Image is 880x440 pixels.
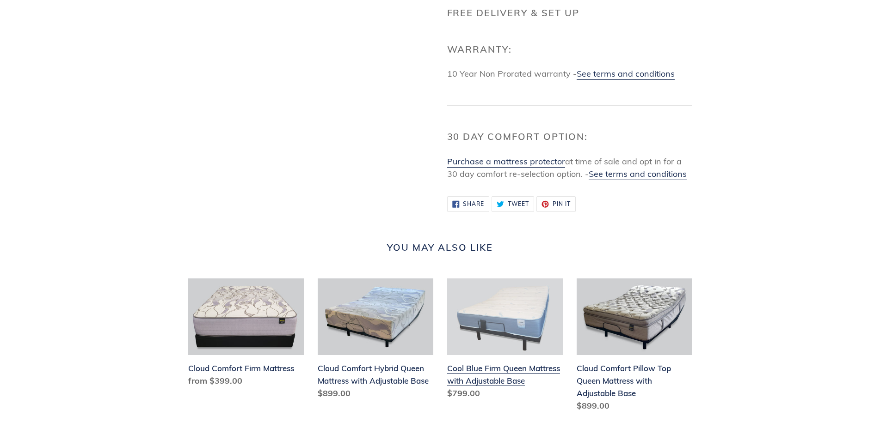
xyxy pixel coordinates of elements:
h2: Free Delivery & Set Up [447,7,692,18]
h2: You may also like [188,242,692,253]
span: Share [463,201,484,207]
span: Tweet [508,201,529,207]
a: Cloud Comfort Pillow Top Queen Mattress with Adjustable Base [577,278,692,416]
a: See terms and conditions [589,169,687,180]
a: Cool Blue Firm Queen Mattress with Adjustable Base [447,278,563,404]
a: Purchase a mattress protector [447,156,565,168]
a: See terms and conditions [577,68,675,80]
h2: Warranty: [447,44,692,55]
span: Pin it [553,201,571,207]
p: 10 Year Non Prorated warranty - [447,67,692,80]
a: Cloud Comfort Hybrid Queen Mattress with Adjustable Base [318,278,433,404]
a: Cloud Comfort Firm Mattress [188,278,304,391]
p: at time of sale and opt in for a 30 day comfort re-selection option. - [447,155,692,180]
h2: 30 Day Comfort Option: [447,131,692,142]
